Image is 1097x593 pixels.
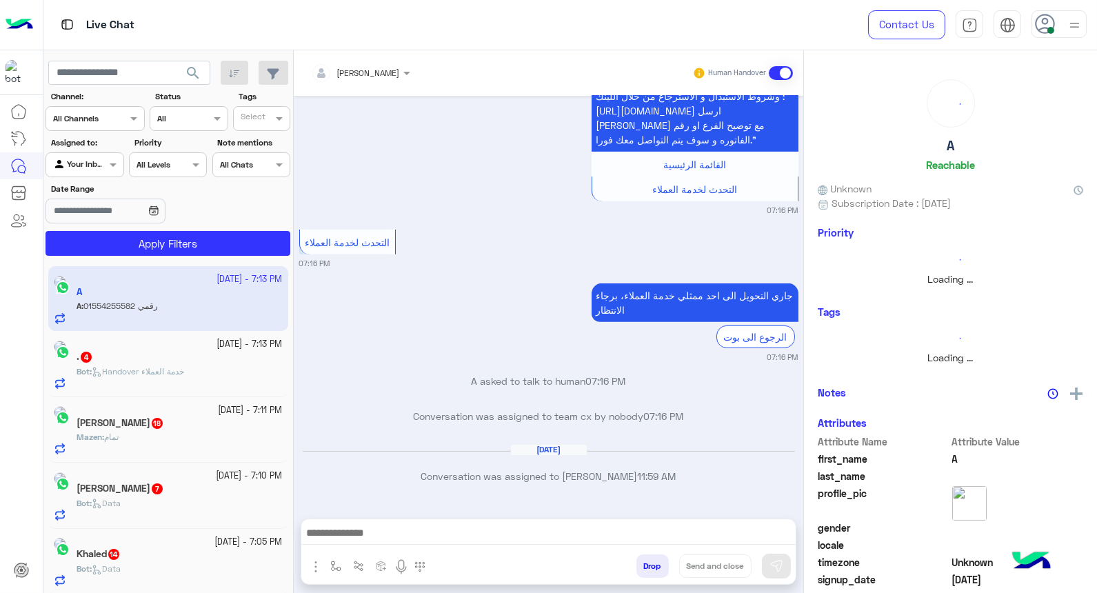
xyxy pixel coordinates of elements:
[77,432,104,442] b: :
[185,65,201,81] span: search
[6,10,33,39] img: Logo
[818,452,949,466] span: first_name
[952,434,1084,449] span: Attribute Value
[77,366,90,376] span: Bot
[414,561,425,572] img: make a call
[77,563,90,574] span: Bot
[1000,17,1016,33] img: tab
[305,237,390,248] span: التحدث لخدمة العملاء
[663,159,726,170] span: القائمة الرئيسية
[217,338,283,351] small: [DATE] - 7:13 PM
[931,83,971,123] div: loading...
[767,352,798,363] small: 07:16 PM
[86,16,134,34] p: Live Chat
[219,404,283,417] small: [DATE] - 7:11 PM
[586,375,626,387] span: 07:16 PM
[821,248,1080,272] div: loading...
[818,386,846,399] h6: Notes
[947,138,954,154] h5: A
[77,351,93,363] h5: .
[1066,17,1083,34] img: profile
[868,10,945,39] a: Contact Us
[644,410,684,422] span: 07:16 PM
[56,411,70,425] img: WhatsApp
[1070,388,1083,400] img: add
[56,477,70,491] img: WhatsApp
[299,258,330,269] small: 07:16 PM
[46,231,290,256] button: Apply Filters
[177,61,210,90] button: search
[108,549,119,560] span: 14
[962,17,978,33] img: tab
[217,470,283,483] small: [DATE] - 7:10 PM
[77,366,92,376] b: :
[818,434,949,449] span: Attribute Name
[928,273,974,285] span: Loading ...
[638,470,676,482] span: 11:59 AM
[77,432,102,442] span: Mazen
[818,181,872,196] span: Unknown
[155,90,226,103] label: Status
[77,483,164,494] h5: Sara Said
[767,205,798,216] small: 07:16 PM
[51,137,122,149] label: Assigned to:
[511,445,587,454] h6: [DATE]
[54,472,66,485] img: picture
[769,559,783,573] img: send message
[376,561,387,572] img: create order
[818,555,949,570] span: timezone
[92,498,121,508] span: Data
[952,555,1084,570] span: Unknown
[952,486,987,521] img: picture
[92,563,121,574] span: Data
[952,452,1084,466] span: A
[51,90,143,103] label: Channel:
[77,563,92,574] b: :
[299,409,798,423] p: Conversation was assigned to team cx by nobody
[679,554,752,578] button: Send and close
[926,159,975,171] h6: Reachable
[818,572,949,587] span: signup_date
[708,68,766,79] small: Human Handover
[81,352,92,363] span: 4
[299,374,798,388] p: A asked to talk to human
[330,561,341,572] img: select flow
[152,483,163,494] span: 7
[952,572,1084,587] span: 2025-02-20T09:44:12.941Z
[353,561,364,572] img: Trigger scenario
[818,486,949,518] span: profile_pic
[239,110,265,126] div: Select
[215,536,283,549] small: [DATE] - 7:05 PM
[104,432,119,442] span: تمام
[6,60,30,85] img: 1403182699927242
[337,68,400,78] span: [PERSON_NAME]
[77,417,164,429] h5: Mazen Mamdouh
[92,366,184,376] span: Handover خدمة العملاء
[652,183,737,195] span: التحدث لخدمة العملاء
[716,325,795,348] div: الرجوع الى بوت
[952,538,1084,552] span: null
[956,10,983,39] a: tab
[217,137,288,149] label: Note mentions
[1007,538,1056,586] img: hulul-logo.png
[54,341,66,353] img: picture
[51,183,205,195] label: Date Range
[370,554,393,577] button: create order
[821,326,1080,350] div: loading...
[818,538,949,552] span: locale
[152,418,163,429] span: 18
[59,16,76,33] img: tab
[54,538,66,550] img: picture
[325,554,348,577] button: select flow
[818,305,1083,318] h6: Tags
[239,90,289,103] label: Tags
[818,226,854,239] h6: Priority
[56,543,70,556] img: WhatsApp
[299,469,798,483] p: Conversation was assigned to [PERSON_NAME]
[56,345,70,359] img: WhatsApp
[77,498,92,508] b: :
[393,559,410,575] img: send voice note
[818,469,949,483] span: last_name
[1047,388,1058,399] img: notes
[818,521,949,535] span: gender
